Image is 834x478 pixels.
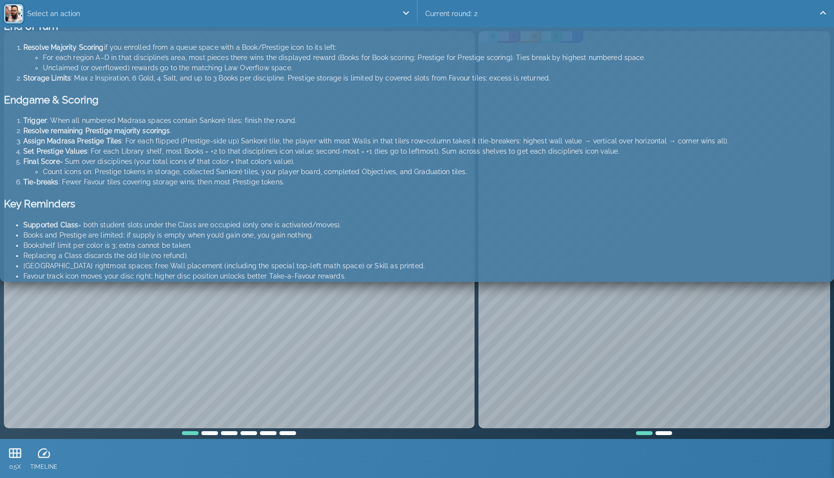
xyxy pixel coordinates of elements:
strong: Resolve Majority Scoring [23,43,104,51]
li: . [23,126,830,136]
li: Bookshelf limit per color is 3; extra cannot be taken. [23,240,830,251]
strong: Final Score [23,158,60,165]
li: : Fewer Favour tiles covering storage wins; then most Prestige tokens. [23,177,830,187]
li: Unclaimed (or overflowed) rewards go to the matching Law Overflow space. [43,63,830,73]
li: = Sum over disciplines (your total icons of that color × that color’s value). [23,157,830,177]
li: : For each flipped (Prestige-side up) Sankoré tile, the player with most Walls in that tile’s row... [23,136,830,146]
p: 0.5X [8,462,22,471]
strong: Resolve remaining Prestige majority scorings [23,127,170,135]
strong: Supported Class [23,221,78,229]
strong: Tie-breaks [23,178,59,186]
strong: Trigger [23,117,47,124]
li: Replacing a Class discards the old tile (no refund). [23,251,830,261]
h2: Endgame & Scoring [4,92,830,108]
p: TIMELINE [30,462,57,471]
li: Books and Prestige are limited; if supply is empty when you’d gain one, you gain nothing. [23,230,830,240]
p: Select an action [23,4,401,23]
li: if you enrolled from a queue space with a Book/Prestige icon to its left: [23,42,830,73]
li: Count icons on: Prestige tokens in storage, collected Sankoré tiles, your player board, completed... [43,167,830,177]
h2: Key Reminders [4,196,830,212]
li: : When all numbered Madrasa spaces contain Sankoré tiles; finish the round. [23,116,830,126]
strong: Storage Limits [23,74,71,82]
strong: Set Prestige Values [23,147,87,155]
li: : Max 2 Inspiration, 6 Gold, 4 Salt, and up to 3 Books per discipline. Prestige storage is limite... [23,73,830,83]
li: For each region A–D in that discipline’s area, most pieces there wins the displayed reward (Books... [43,53,830,63]
img: 6e4765a2aa07ad520ea21299820a100d.png [5,5,22,22]
strong: Assign Madrasa Prestige Tiles [23,137,121,145]
li: : For each Library shelf, most Books = +2 to that discipline’s icon value; second-most = +1 (ties... [23,146,830,157]
li: [GEOGRAPHIC_DATA] rightmost spaces: free Wall placement (including the special top-left math spac... [23,261,830,271]
li: = both student slots under the Class are occupied (only one is activated/moves). [23,220,830,230]
li: Favour track icon moves your disc right; higher disc position unlocks better Take-a-Favour rewards. [23,271,830,281]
